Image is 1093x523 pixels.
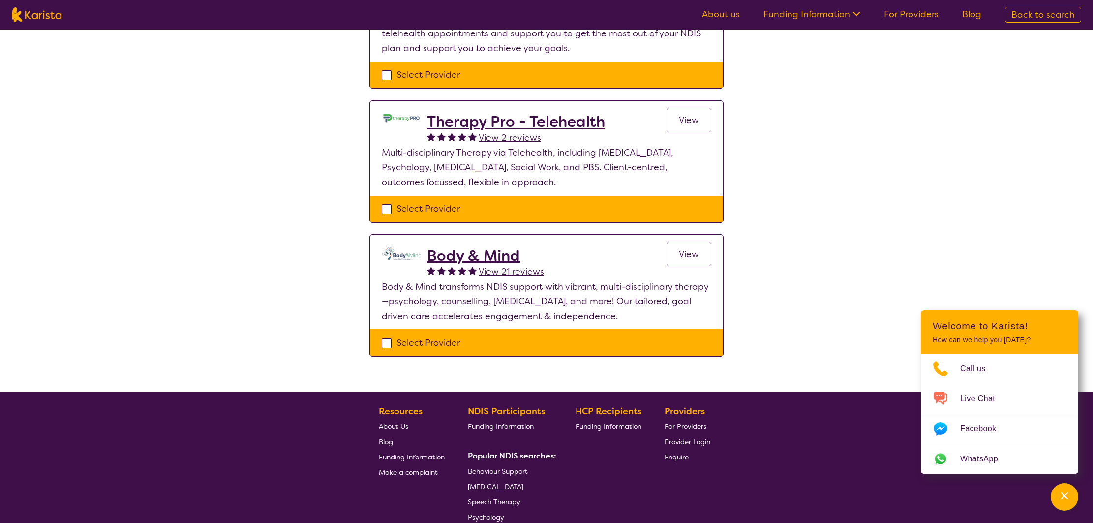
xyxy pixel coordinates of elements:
span: Funding Information [379,453,445,461]
a: View 21 reviews [479,264,544,279]
span: WhatsApp [960,452,1010,466]
span: Facebook [960,422,1008,436]
a: View [667,242,711,266]
img: fullstar [458,266,466,275]
p: How can we help you [DATE]? [933,336,1066,344]
b: Popular NDIS searches: [468,451,556,461]
a: View [667,108,711,132]
img: Karista logo [12,7,61,22]
span: Enquire [665,453,689,461]
a: Provider Login [665,434,710,449]
img: fullstar [427,132,435,141]
img: fullstar [437,132,446,141]
h2: Welcome to Karista! [933,320,1066,332]
img: fullstar [468,266,477,275]
div: Channel Menu [921,310,1078,474]
a: [MEDICAL_DATA] [468,479,552,494]
span: View [679,248,699,260]
button: Channel Menu [1051,483,1078,511]
a: Funding Information [468,419,552,434]
span: For Providers [665,422,706,431]
p: Multi-disciplinary Therapy via Telehealth, including [MEDICAL_DATA], Psychology, [MEDICAL_DATA], ... [382,145,711,190]
span: Funding Information [468,422,534,431]
img: fullstar [458,132,466,141]
span: Behaviour Support [468,467,528,476]
a: Web link opens in a new tab. [921,444,1078,474]
b: Providers [665,405,705,417]
a: Make a complaint [379,464,445,480]
img: fullstar [427,266,435,275]
a: Therapy Pro - Telehealth [427,113,605,131]
img: fullstar [468,132,477,141]
b: HCP Recipients [576,405,641,417]
p: We are an NDIS Registered Provider that can deliver face-to-face or telehealth appointments and s... [382,11,711,56]
a: About Us [379,419,445,434]
span: Funding Information [576,422,641,431]
a: Enquire [665,449,710,464]
a: Speech Therapy [468,494,552,509]
span: Blog [379,437,393,446]
img: fullstar [437,266,446,275]
a: Behaviour Support [468,463,552,479]
img: fullstar [448,132,456,141]
img: fullstar [448,266,456,275]
span: About Us [379,422,408,431]
span: Psychology [468,513,504,522]
b: NDIS Participants [468,405,545,417]
a: Body & Mind [427,247,544,264]
b: Resources [379,405,423,417]
span: Call us [960,361,998,376]
a: Blog [962,8,981,20]
a: For Providers [665,419,710,434]
a: Back to search [1005,7,1081,23]
span: View 2 reviews [479,132,541,144]
span: Provider Login [665,437,710,446]
span: View [679,114,699,126]
a: For Providers [884,8,939,20]
a: Blog [379,434,445,449]
a: Funding Information [576,419,641,434]
span: Speech Therapy [468,497,520,506]
a: Funding Information [379,449,445,464]
a: View 2 reviews [479,131,541,145]
ul: Choose channel [921,354,1078,474]
p: Body & Mind transforms NDIS support with vibrant, multi-disciplinary therapy—psychology, counsell... [382,279,711,324]
span: View 21 reviews [479,266,544,278]
img: qmpolprhjdhzpcuekzqg.svg [382,247,421,260]
span: Back to search [1011,9,1075,21]
span: Live Chat [960,392,1007,406]
span: [MEDICAL_DATA] [468,482,523,491]
a: Funding Information [763,8,860,20]
img: lehxprcbtunjcwin5sb4.jpg [382,113,421,124]
span: Make a complaint [379,468,438,477]
a: About us [702,8,740,20]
